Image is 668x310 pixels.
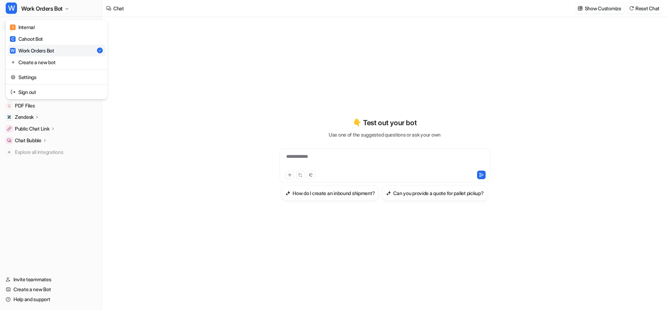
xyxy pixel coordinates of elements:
div: Work Orders Bot [10,47,54,54]
a: Sign out [8,86,106,98]
a: Settings [8,71,106,83]
img: reset [11,88,16,96]
a: Create a new bot [8,56,106,68]
span: Work Orders Bot [21,4,63,13]
img: reset [11,59,16,66]
div: WWork Orders Bot [6,20,108,99]
span: W [6,2,17,14]
img: reset [11,73,16,81]
span: W [10,48,16,54]
span: I [10,24,16,30]
div: Cahoot Bot [10,35,43,43]
div: Internal [10,23,35,31]
span: C [10,36,16,42]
